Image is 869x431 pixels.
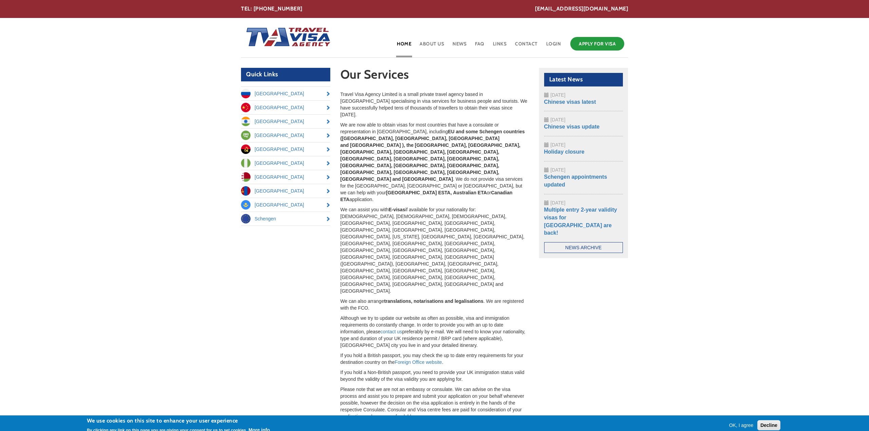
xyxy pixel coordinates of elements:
[757,420,780,430] button: Decline
[241,142,330,156] a: [GEOGRAPHIC_DATA]
[340,121,529,203] p: We are now able to obtain visas for most countries that have a consulate or representation in [GE...
[241,184,330,198] a: [GEOGRAPHIC_DATA]
[381,329,402,334] a: contact us
[241,156,330,170] a: [GEOGRAPHIC_DATA]
[340,352,529,366] p: If you hold a British passport, you may check the up to date entry requirements for your destinat...
[551,92,566,98] span: [DATE]
[340,206,529,294] p: We can assist you with if available for your nationality for: [DEMOGRAPHIC_DATA], [DEMOGRAPHIC_DA...
[546,35,562,57] a: Login
[241,212,330,226] a: Schengen
[340,68,529,84] h1: Our Services
[241,115,330,128] a: [GEOGRAPHIC_DATA]
[386,190,437,195] strong: [GEOGRAPHIC_DATA]
[453,190,487,195] strong: Australian ETA
[535,5,628,13] a: [EMAIL_ADDRESS][DOMAIN_NAME]
[544,73,623,86] h2: Latest News
[551,142,566,148] span: [DATE]
[551,117,566,122] span: [DATE]
[419,35,445,57] a: About Us
[395,359,442,365] a: Foreign Office website
[544,174,607,188] a: Schengen appointments updated
[340,386,529,420] p: Please note that we are not an embassy or consulate. We can advise on the visa process and assist...
[544,207,617,236] a: Multiple entry 2-year validity visas for [GEOGRAPHIC_DATA] are back!
[544,149,585,155] a: Holiday closure
[570,37,624,51] a: Apply for Visa
[241,5,628,13] div: TEL: [PHONE_NUMBER]
[241,170,330,184] a: [GEOGRAPHIC_DATA]
[551,167,566,173] span: [DATE]
[241,129,330,142] a: [GEOGRAPHIC_DATA]
[340,369,529,383] p: If you hold a Non-British passport, you need to provide your UK immigration status valid beyond t...
[396,35,412,57] a: Home
[241,101,330,114] a: [GEOGRAPHIC_DATA]
[544,242,623,253] a: News Archive
[340,91,529,118] p: Travel Visa Agency Limited is a small private travel agency based in [GEOGRAPHIC_DATA] specialisi...
[438,190,452,195] strong: ESTA,
[340,315,529,349] p: Although we try to update our website as often as possible, visa and immigration requirements do ...
[241,198,330,212] a: [GEOGRAPHIC_DATA]
[544,124,600,130] a: Chinese visas update
[340,298,529,311] p: We can also arrange . We are registered with the FCO.
[452,35,467,57] a: News
[384,298,483,304] strong: translations, notarisations and legalisations
[474,35,485,57] a: FAQ
[544,99,596,105] a: Chinese visas latest
[241,87,330,100] a: [GEOGRAPHIC_DATA]
[551,200,566,205] span: [DATE]
[87,417,270,425] h2: We use cookies on this site to enhance your user experience
[340,129,525,182] strong: EU and some Schengen countries ([GEOGRAPHIC_DATA], [GEOGRAPHIC_DATA], [GEOGRAPHIC_DATA] and [GEOG...
[241,21,331,55] img: Home
[514,35,538,57] a: Contact
[389,207,405,212] strong: E-visas
[726,422,756,429] button: OK, I agree
[492,35,507,57] a: Links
